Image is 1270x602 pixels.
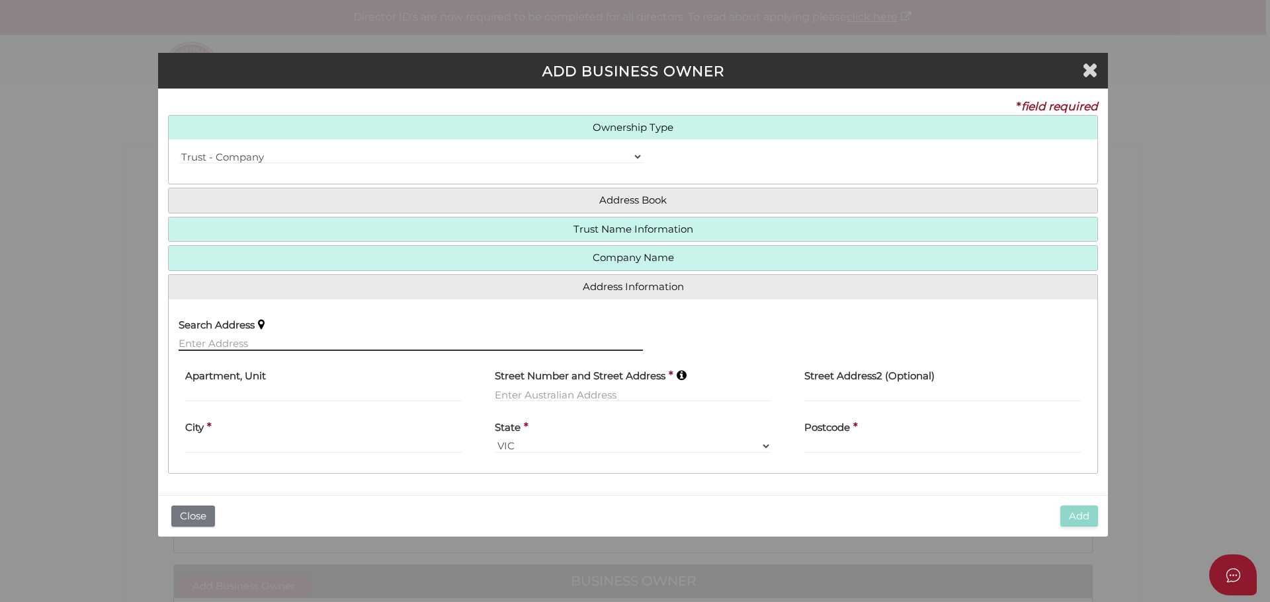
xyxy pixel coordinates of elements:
a: Trust Name Information [179,224,1087,235]
h4: Search Address [179,320,255,331]
h4: Apartment, Unit [185,371,266,382]
a: Address Information [179,282,1087,293]
h4: City [185,422,204,433]
i: Keep typing in your address(including suburb) until it appears [677,369,687,381]
h4: Street Address2 (Optional) [804,371,935,382]
input: Enter Address [179,336,643,351]
button: Close [171,506,215,527]
h4: Postcode [804,422,850,433]
h4: Street Number and Street Address [495,371,665,382]
button: Add [1060,506,1098,527]
input: Enter Australian Address [495,387,771,402]
button: Open asap [1209,554,1257,595]
h4: State [495,422,521,433]
i: Keep typing in your address(including suburb) until it appears [258,319,265,330]
a: Company Name [179,252,1087,264]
